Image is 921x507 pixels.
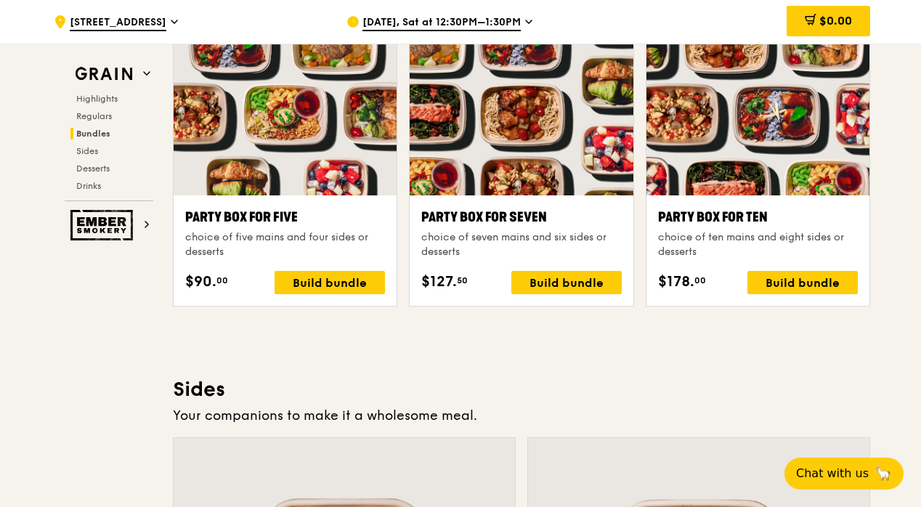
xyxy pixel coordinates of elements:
div: choice of five mains and four sides or desserts [185,230,385,259]
div: Party Box for Five [185,207,385,227]
span: 🦙 [875,465,892,482]
span: [STREET_ADDRESS] [70,15,166,31]
span: 50 [457,275,468,286]
img: Grain web logo [70,61,137,87]
span: 00 [216,275,228,286]
span: Regulars [76,111,112,121]
span: Drinks [76,181,101,191]
span: $127. [421,271,457,293]
div: choice of ten mains and eight sides or desserts [658,230,858,259]
span: [DATE], Sat at 12:30PM–1:30PM [362,15,521,31]
span: Sides [76,146,98,156]
div: choice of seven mains and six sides or desserts [421,230,621,259]
span: Chat with us [796,465,869,482]
div: Your companions to make it a wholesome meal. [173,405,870,426]
span: $90. [185,271,216,293]
span: Desserts [76,163,110,174]
div: Build bundle [511,271,622,294]
span: $178. [658,271,694,293]
div: Party Box for Ten [658,207,858,227]
h3: Sides [173,376,870,402]
button: Chat with us🦙 [784,458,904,490]
div: Build bundle [275,271,385,294]
div: Party Box for Seven [421,207,621,227]
span: 00 [694,275,706,286]
div: Build bundle [747,271,858,294]
img: Ember Smokery web logo [70,210,137,240]
span: $0.00 [819,14,852,28]
span: Bundles [76,129,110,139]
span: Highlights [76,94,118,104]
